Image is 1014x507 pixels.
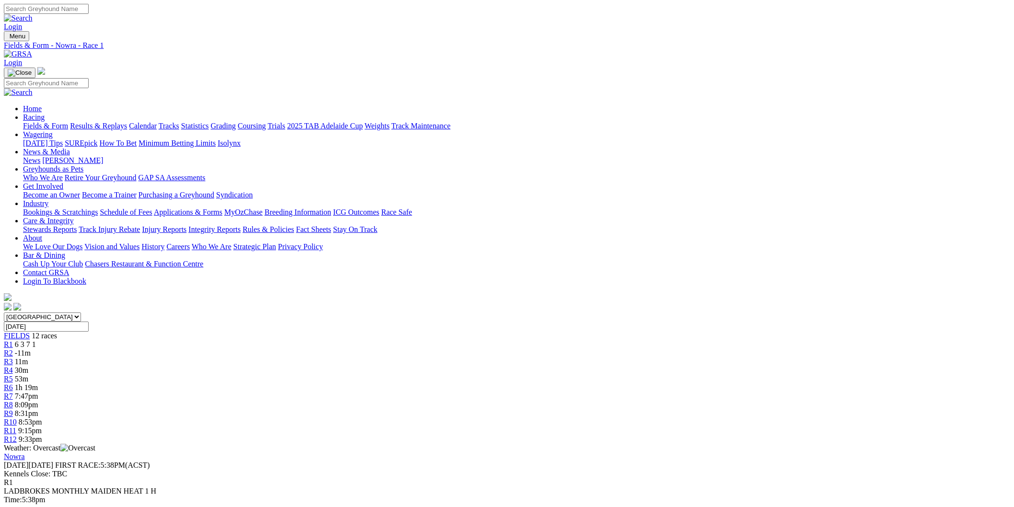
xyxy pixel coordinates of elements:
a: 2025 TAB Adelaide Cup [287,122,363,130]
a: R9 [4,409,13,417]
a: Applications & Forms [154,208,222,216]
span: R3 [4,357,13,366]
a: Grading [211,122,236,130]
a: R7 [4,392,13,400]
a: Isolynx [218,139,241,147]
a: Become an Owner [23,191,80,199]
span: 11m [15,357,28,366]
a: R11 [4,426,16,435]
a: Weights [365,122,390,130]
input: Search [4,4,89,14]
a: Care & Integrity [23,217,74,225]
input: Search [4,78,89,88]
span: 8:53pm [19,418,42,426]
div: About [23,242,1010,251]
span: 8:09pm [15,401,38,409]
a: Track Maintenance [392,122,450,130]
a: Become a Trainer [82,191,137,199]
a: Rules & Policies [242,225,294,233]
img: twitter.svg [13,303,21,311]
a: [PERSON_NAME] [42,156,103,164]
img: Search [4,88,33,97]
img: Search [4,14,33,23]
a: Login [4,23,22,31]
a: Chasers Restaurant & Function Centre [85,260,203,268]
a: Careers [166,242,190,251]
a: Privacy Policy [278,242,323,251]
a: R10 [4,418,17,426]
a: Bookings & Scratchings [23,208,98,216]
div: News & Media [23,156,1010,165]
a: R4 [4,366,13,374]
a: Stewards Reports [23,225,77,233]
a: Strategic Plan [233,242,276,251]
a: Statistics [181,122,209,130]
a: R6 [4,383,13,392]
span: 8:31pm [15,409,38,417]
a: How To Bet [100,139,137,147]
a: Purchasing a Greyhound [138,191,214,199]
img: Overcast [60,444,95,452]
div: Wagering [23,139,1010,148]
div: Racing [23,122,1010,130]
a: Wagering [23,130,53,138]
a: Bar & Dining [23,251,65,259]
a: Race Safe [381,208,412,216]
span: 53m [15,375,28,383]
span: [DATE] [4,461,53,469]
a: Login To Blackbook [23,277,86,285]
div: LADBROKES MONTHLY MAIDEN HEAT 1 H [4,487,1010,495]
span: 30m [15,366,28,374]
a: Retire Your Greyhound [65,173,137,182]
a: R8 [4,401,13,409]
button: Toggle navigation [4,31,29,41]
a: R12 [4,435,17,443]
a: Trials [267,122,285,130]
a: SUREpick [65,139,97,147]
span: Weather: Overcast [4,444,95,452]
a: Schedule of Fees [100,208,152,216]
a: News [23,156,40,164]
div: Industry [23,208,1010,217]
span: R2 [4,349,13,357]
img: facebook.svg [4,303,12,311]
span: Time: [4,495,22,504]
div: Bar & Dining [23,260,1010,268]
div: Care & Integrity [23,225,1010,234]
a: FIELDS [4,332,30,340]
a: Injury Reports [142,225,186,233]
a: We Love Our Dogs [23,242,82,251]
a: Nowra [4,452,25,461]
a: Home [23,104,42,113]
span: FIRST RACE: [55,461,100,469]
span: [DATE] [4,461,29,469]
span: -11m [15,349,31,357]
img: logo-grsa-white.png [4,293,12,301]
div: Get Involved [23,191,1010,199]
a: Fields & Form - Nowra - Race 1 [4,41,1010,50]
a: History [141,242,164,251]
a: Fact Sheets [296,225,331,233]
span: 1h 19m [15,383,38,392]
a: Syndication [216,191,253,199]
a: Coursing [238,122,266,130]
a: [DATE] Tips [23,139,63,147]
div: Greyhounds as Pets [23,173,1010,182]
a: Who We Are [192,242,231,251]
a: MyOzChase [224,208,263,216]
img: GRSA [4,50,32,58]
a: R1 [4,340,13,348]
span: 9:33pm [19,435,42,443]
a: Contact GRSA [23,268,69,277]
a: Calendar [129,122,157,130]
img: Close [8,69,32,77]
span: 5:38PM(ACST) [55,461,150,469]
